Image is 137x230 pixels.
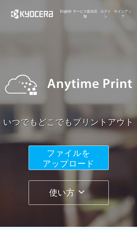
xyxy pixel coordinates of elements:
span: ファイルを ​​アップロード [43,148,94,168]
button: 使い方 [29,180,109,205]
button: ファイルを​​アップロード [29,146,109,170]
a: ログイン [99,9,112,19]
a: English [60,9,71,19]
a: サービス提供店舗 [71,9,99,19]
a: サインアップ [112,9,133,19]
